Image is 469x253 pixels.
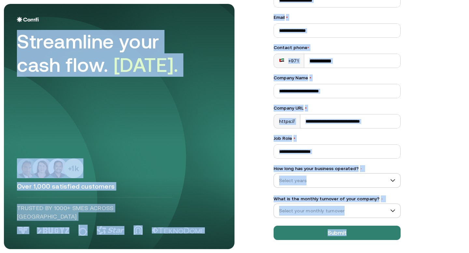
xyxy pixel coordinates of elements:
label: Company URL [274,105,401,112]
span: • [286,15,288,20]
span: [DATE]. [114,54,178,76]
img: Logo 5 [152,227,205,234]
img: Logo 4 [134,225,143,235]
label: Job Role [274,135,401,142]
span: • [360,166,362,171]
span: • [309,75,311,80]
img: Logo 3 [97,226,124,235]
label: Email [274,14,401,21]
p: Trusted by 1000+ SMEs across [GEOGRAPHIC_DATA] [17,204,172,221]
div: +971 [279,58,299,64]
span: • [305,105,307,111]
img: Logo [17,17,39,22]
p: Over 1,000 satisfied customers [17,182,221,191]
label: What is the monthly turnover of your company? [274,195,401,202]
label: Company Name [274,74,401,81]
img: Logo 0 [17,227,29,234]
label: How long has your business operated? [274,165,401,172]
button: Submit [274,226,401,240]
img: Logo 1 [37,227,69,234]
div: Streamline your cash flow. [17,30,199,77]
span: • [381,197,383,201]
div: Contact phone [274,44,401,51]
div: https:// [274,114,300,128]
span: • [307,45,309,50]
span: • [293,136,295,141]
img: Logo 2 [78,225,88,236]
